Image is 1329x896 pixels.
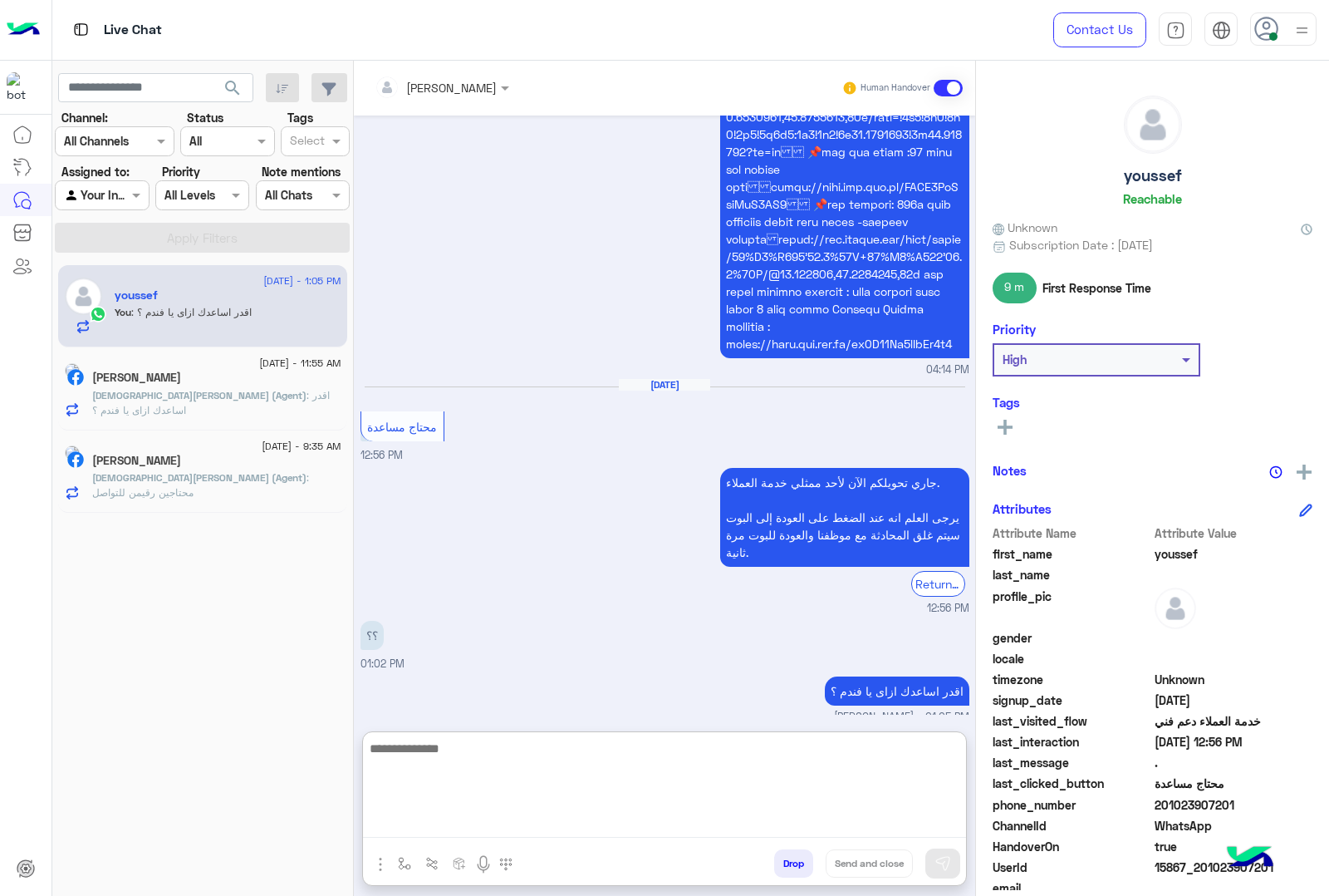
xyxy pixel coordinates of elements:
[360,449,403,461] span: 12:56 PM
[71,19,91,40] img: tab
[7,72,37,102] img: 713415422032625
[993,650,1151,667] span: locale
[360,621,384,650] p: 28/8/2025, 1:02 PM
[993,463,1027,478] h6: Notes
[425,857,439,870] img: Trigger scenario
[104,19,162,42] p: Live Chat
[993,501,1052,516] h6: Attributes
[391,849,419,877] button: select flow
[367,420,437,434] span: محتاج مساعدة
[115,306,131,318] span: You
[1269,465,1282,479] img: notes
[993,692,1151,709] span: signup_date
[92,389,307,401] span: [DEMOGRAPHIC_DATA][PERSON_NAME] (Agent)
[1009,236,1153,254] span: Subscription Date : [DATE]
[419,849,446,877] button: Trigger scenario
[115,288,158,303] h5: youssef
[993,219,1057,236] span: Unknown
[65,278,102,315] img: defaultAdmin.png
[131,306,252,318] span: اقدر اساعدك ازاى يا فندم ؟
[473,854,493,874] img: send voice note
[1125,96,1181,153] img: defaultAdmin.png
[162,163,200,180] label: Priority
[287,109,313,126] label: Tags
[1155,524,1313,542] span: Attribute Value
[1155,733,1313,751] span: 2025-08-28T09:56:26.071Z
[262,163,341,180] label: Note mentions
[65,446,80,460] img: picture
[993,754,1151,771] span: last_message
[911,571,965,597] div: Return to Bot
[1159,12,1192,47] a: tab
[993,838,1151,855] span: HandoverOn
[1155,796,1313,814] span: 201023907201
[619,379,710,391] h6: [DATE]
[213,73,253,109] button: search
[993,322,1036,337] h6: Priority
[1155,671,1313,688] span: Unknown
[926,362,969,378] span: 04:14 PM
[61,109,108,126] label: Channel:
[993,733,1151,751] span: last_interaction
[1155,754,1313,771] span: .
[993,273,1037,303] span: 9 m
[993,545,1151,563] span: first_name
[834,710,969,726] span: [PERSON_NAME] - 01:05 PM
[1155,588,1196,629] img: defaultAdmin.png
[223,78,243,98] span: search
[993,395,1312,410] h6: Tags
[927,601,969,617] span: 12:56 PM
[90,306,106,322] img: WhatsApp
[993,712,1151,730] span: last_visited_flow
[1155,838,1313,855] span: true
[993,629,1151,647] span: gender
[1155,775,1313,792] span: محتاج مساعدة
[187,109,223,126] label: Status
[1297,465,1312,480] img: add
[1166,21,1185,40] img: tab
[398,857,411,870] img: select flow
[993,588,1151,626] span: profile_pic
[1221,830,1279,888] img: hulul-logo.png
[65,363,80,378] img: picture
[1155,629,1313,647] span: null
[1155,859,1313,876] span: 15867_201023907201
[92,389,330,416] span: اقدر اساعدك ازاى يا فندم ؟
[453,857,466,870] img: create order
[1155,545,1313,563] span: youssef
[360,657,405,670] span: 01:02 PM
[825,677,969,706] p: 28/8/2025, 1:05 PM
[1212,21,1231,40] img: tab
[993,566,1151,583] span: last_name
[92,371,181,385] h5: Ahmed Nabil
[61,163,130,180] label: Assigned to:
[370,854,390,874] img: send attachment
[1292,20,1312,41] img: profile
[826,849,913,878] button: Send and close
[67,451,84,468] img: Facebook
[446,849,473,877] button: create order
[993,671,1151,688] span: timezone
[67,369,84,386] img: Facebook
[993,796,1151,814] span: phone_number
[720,468,969,567] p: 28/8/2025, 12:56 PM
[55,223,350,253] button: Apply Filters
[92,471,307,484] span: [DEMOGRAPHIC_DATA][PERSON_NAME] (Agent)
[993,859,1151,876] span: UserId
[1155,692,1313,709] span: 2025-07-27T14:34:18.317Z
[993,817,1151,834] span: ChannelId
[263,273,341,288] span: [DATE] - 1:05 PM
[259,356,341,371] span: [DATE] - 11:55 AM
[1124,166,1182,185] h5: youssef
[1155,712,1313,730] span: خدمة العملاء دعم فني
[934,855,951,872] img: send message
[1123,191,1182,206] h6: Reachable
[1155,817,1313,834] span: 2
[993,524,1151,542] span: Attribute Name
[861,81,930,95] small: Human Handover
[1053,12,1146,47] a: Contact Us
[1155,650,1313,667] span: null
[287,131,325,153] div: Select
[262,439,341,454] span: [DATE] - 9:35 AM
[1042,279,1151,297] span: First Response Time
